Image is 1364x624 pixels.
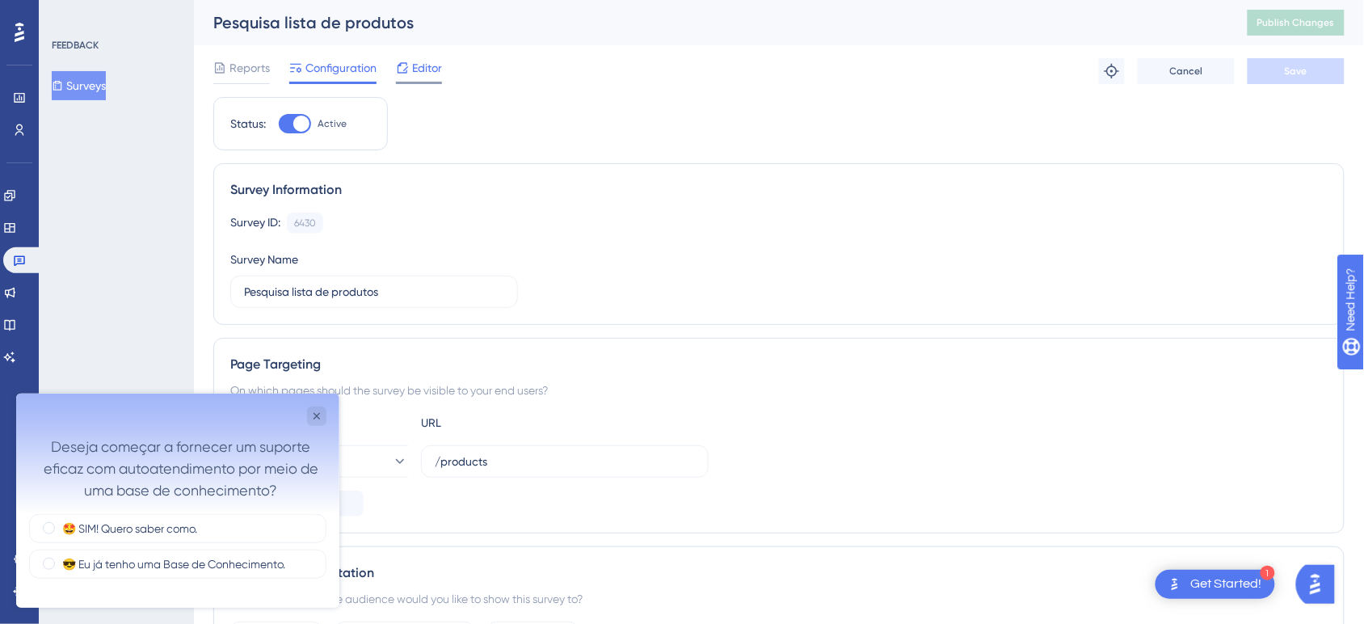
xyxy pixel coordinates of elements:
div: Status: [230,114,266,133]
div: Survey Information [230,180,1328,200]
div: URL [421,413,599,432]
button: Surveys [52,71,106,100]
div: Survey Name [230,250,298,269]
div: 1 [1261,566,1275,580]
div: Get Started! [1191,576,1262,593]
div: Page Targeting [230,355,1328,374]
div: Open Get Started! checklist, remaining modules: 1 [1156,570,1275,599]
div: On which pages should the survey be visible to your end users? [230,381,1328,400]
span: Save [1285,65,1307,78]
img: launcher-image-alternative-text [1165,575,1185,594]
div: 6430 [294,217,316,230]
button: Save [1248,58,1345,84]
span: Publish Changes [1257,16,1335,29]
div: FEEDBACK [52,39,99,52]
div: Which segment of the audience would you like to show this survey to? [230,589,1328,609]
span: Active [318,117,347,130]
span: Reports [229,58,270,78]
input: Type your Survey name [244,283,504,301]
input: yourwebsite.com/path [435,453,695,470]
button: Publish Changes [1248,10,1345,36]
span: Need Help? [38,4,101,23]
span: Configuration [305,58,377,78]
div: Pesquisa lista de produtos [213,11,1207,34]
iframe: UserGuiding AI Assistant Launcher [1296,560,1345,609]
iframe: UserGuiding Survey [16,394,339,608]
button: Cancel [1138,58,1235,84]
span: Cancel [1170,65,1203,78]
span: Editor [412,58,442,78]
div: Audience Segmentation [230,563,1328,583]
div: Survey ID: [230,213,280,234]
